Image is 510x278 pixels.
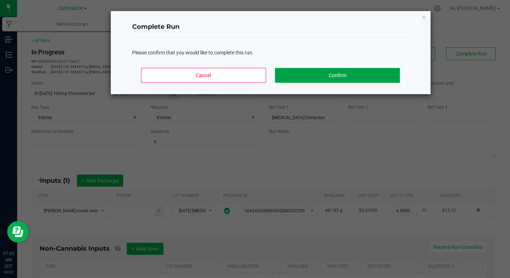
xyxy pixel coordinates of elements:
button: Close [421,13,426,21]
div: Please confirm that you would like to complete this run. [132,49,409,57]
button: Cancel [141,68,266,83]
button: Confirm [275,68,400,83]
h4: Complete Run [132,22,409,32]
iframe: Resource center [7,221,28,242]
